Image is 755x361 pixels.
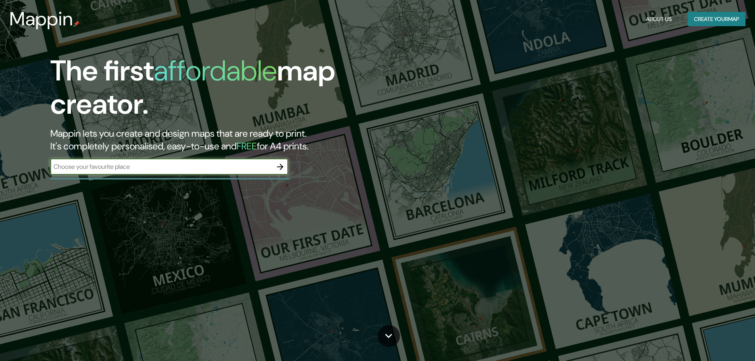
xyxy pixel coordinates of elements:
[50,127,428,153] h2: Mappin lets you create and design maps that are ready to print. It's completely personalised, eas...
[154,52,277,89] h1: affordable
[237,140,257,152] h5: FREE
[688,12,745,27] button: Create yourmap
[73,21,80,27] img: mappin-pin
[50,54,428,127] h1: The first map creator.
[50,162,272,171] input: Choose your favourite place
[10,8,73,30] h3: Mappin
[643,12,675,27] button: About Us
